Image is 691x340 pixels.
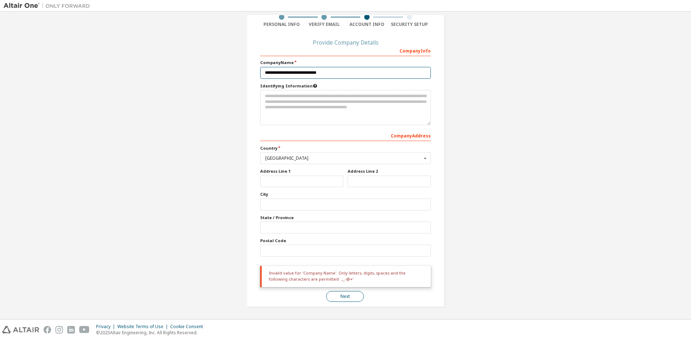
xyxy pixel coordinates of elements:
[260,238,431,244] label: Postal Code
[260,130,431,141] div: Company Address
[170,324,207,330] div: Cookie Consent
[260,83,431,89] label: Please provide any information that will help our support team identify your company. Email and n...
[260,266,431,287] div: Invalid value for 'Company Name'. Only letters, digits, spaces and the following characters are p...
[345,22,388,27] div: Account Info
[96,324,117,330] div: Privacy
[117,324,170,330] div: Website Terms of Use
[260,60,431,65] label: Company Name
[326,291,364,302] button: Next
[96,330,207,336] p: © 2025 Altair Engineering, Inc. All Rights Reserved.
[44,326,51,334] img: facebook.svg
[260,168,343,174] label: Address Line 1
[79,326,90,334] img: youtube.svg
[260,45,431,56] div: Company Info
[260,215,431,221] label: State / Province
[260,40,431,45] div: Provide Company Details
[67,326,75,334] img: linkedin.svg
[260,145,431,151] label: Country
[55,326,63,334] img: instagram.svg
[260,191,431,197] label: City
[4,2,94,9] img: Altair One
[2,326,39,334] img: altair_logo.svg
[260,22,303,27] div: Personal Info
[348,168,431,174] label: Address Line 2
[388,22,431,27] div: Security Setup
[265,156,422,160] div: [GEOGRAPHIC_DATA]
[303,22,346,27] div: Verify Email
